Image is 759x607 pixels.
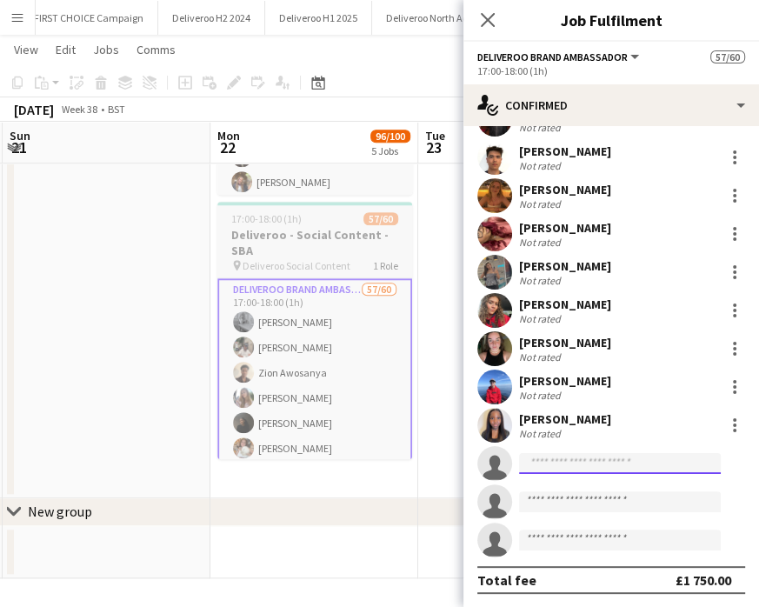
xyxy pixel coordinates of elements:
div: [DATE] [14,101,54,118]
span: 57/60 [363,212,398,225]
div: [PERSON_NAME] [519,411,611,427]
div: [PERSON_NAME] [519,297,611,312]
app-job-card: 17:00-18:00 (1h)57/60Deliveroo - Social Content - SBA Deliveroo Social Content1 RoleDeliveroo Bra... [217,202,412,459]
span: Mon [217,128,240,143]
span: View [14,42,38,57]
div: Not rated [519,236,564,249]
div: [PERSON_NAME] [519,335,611,350]
span: Deliveroo Social Content [243,259,350,272]
a: Comms [130,38,183,61]
span: 17:00-18:00 (1h) [231,212,302,225]
span: Tue [425,128,445,143]
div: Not rated [519,389,564,402]
span: 96/100 [370,130,410,143]
h3: Job Fulfilment [463,9,759,31]
span: Edit [56,42,76,57]
span: Comms [136,42,176,57]
span: 22 [215,137,240,157]
div: £1 750.00 [676,571,731,589]
div: Not rated [519,350,564,364]
div: Total fee [477,571,536,589]
div: Not rated [519,197,564,210]
a: Jobs [86,38,126,61]
button: FIRST CHOICE Campaign [20,1,158,35]
div: Not rated [519,274,564,287]
span: 23 [423,137,445,157]
span: Jobs [93,42,119,57]
span: 57/60 [710,50,745,63]
span: Deliveroo Brand Ambassador [477,50,628,63]
div: [PERSON_NAME] [519,182,611,197]
div: [PERSON_NAME] [519,220,611,236]
button: Deliveroo H2 2024 [158,1,265,35]
button: Deliveroo North Activity - DEL134 [372,1,545,35]
div: Not rated [519,159,564,172]
div: [PERSON_NAME] [519,143,611,159]
div: Confirmed [463,84,759,126]
div: 5 Jobs [371,144,409,157]
div: 17:00-18:00 (1h) [477,64,745,77]
h3: Deliveroo - Social Content - SBA [217,227,412,258]
div: New group [28,503,92,520]
div: Not rated [519,427,564,440]
button: Deliveroo H1 2025 [265,1,372,35]
span: Sun [10,128,30,143]
a: Edit [49,38,83,61]
div: BST [108,103,125,116]
button: Deliveroo Brand Ambassador [477,50,642,63]
a: View [7,38,45,61]
div: Not rated [519,312,564,325]
div: [PERSON_NAME] [519,373,611,389]
div: Not rated [519,121,564,134]
span: 1 Role [373,259,398,272]
div: [PERSON_NAME] [519,258,611,274]
span: Week 38 [57,103,101,116]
